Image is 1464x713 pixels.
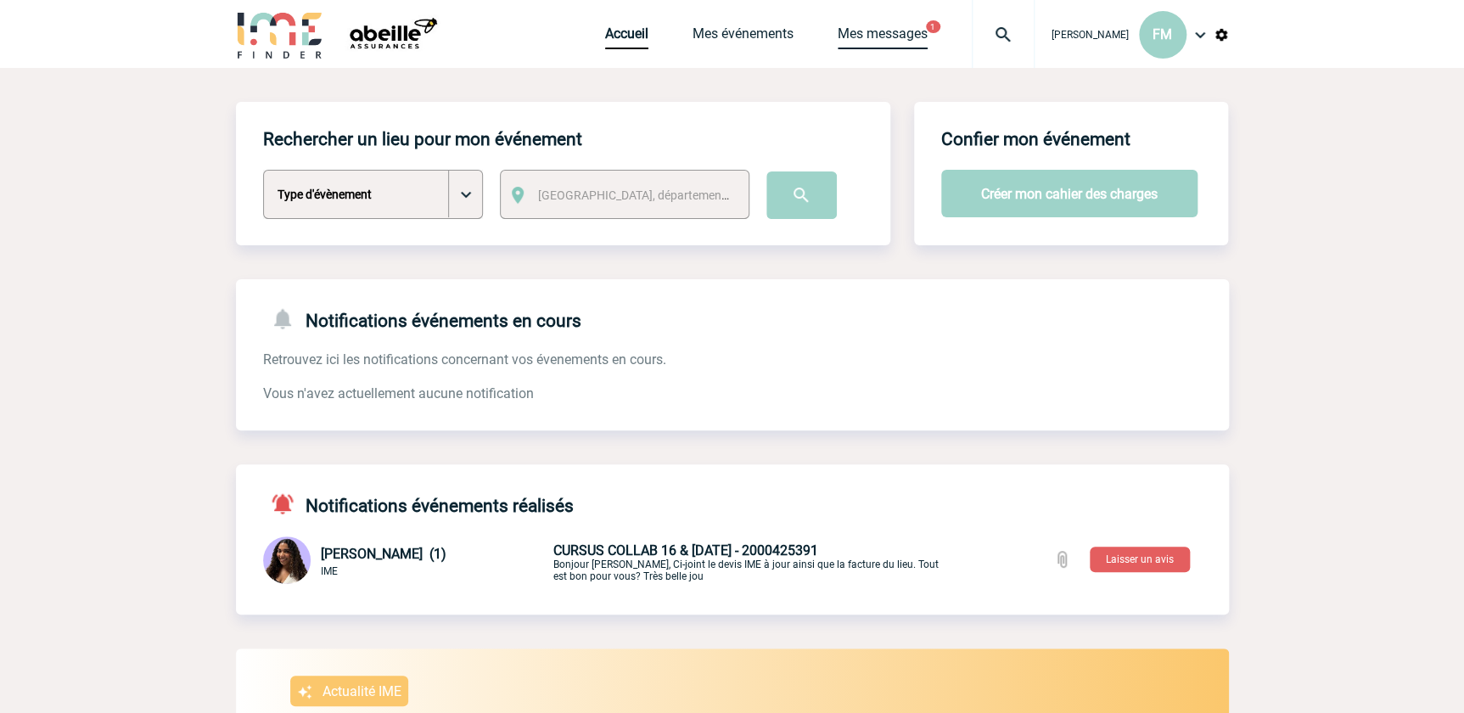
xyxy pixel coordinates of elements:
h4: Rechercher un lieu pour mon événement [263,129,582,149]
div: Conversation privée : Client - Agence [263,536,1229,587]
img: IME-Finder [236,10,324,59]
button: Laisser un avis [1090,547,1190,572]
p: Actualité IME [323,683,401,699]
a: [PERSON_NAME] (1) IME CURSUS COLLAB 16 & [DATE] - 2000425391Bonjour [PERSON_NAME], Ci-joint le de... [263,553,952,569]
span: Retrouvez ici les notifications concernant vos évenements en cours. [263,351,666,368]
img: notifications-24-px-g.png [270,306,306,331]
a: Mes messages [838,25,928,49]
span: Vous n'avez actuellement aucune notification [263,385,534,401]
h4: Notifications événements en cours [263,306,581,331]
button: Créer mon cahier des charges [941,170,1198,217]
input: Submit [766,171,837,219]
img: 131234-0.jpg [263,536,311,584]
h4: Confier mon événement [941,129,1130,149]
span: [GEOGRAPHIC_DATA], département, région... [538,188,774,202]
span: [PERSON_NAME] [1052,29,1129,41]
a: Mes événements [693,25,794,49]
p: Bonjour [PERSON_NAME], Ci-joint le devis IME à jour ainsi que la facture du lieu. Tout est bon po... [553,542,952,582]
a: Accueil [605,25,648,49]
span: CURSUS COLLAB 16 & [DATE] - 2000425391 [553,542,818,559]
button: 1 [926,20,940,33]
span: IME [321,565,338,577]
span: FM [1153,26,1172,42]
img: notifications-active-24-px-r.png [270,491,306,516]
span: [PERSON_NAME] (1) [321,546,446,562]
h4: Notifications événements réalisés [263,491,574,516]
